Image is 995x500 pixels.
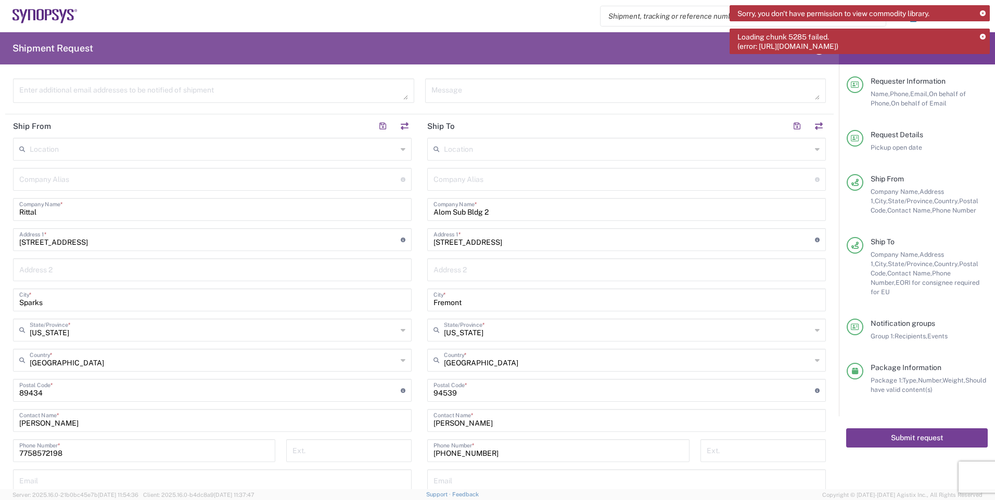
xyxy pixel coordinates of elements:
[875,197,888,205] span: City,
[888,197,934,205] span: State/Province,
[932,206,976,214] span: Phone Number
[427,121,455,131] h2: Ship To
[918,376,942,384] span: Number,
[934,260,959,268] span: Country,
[871,77,946,85] span: Requester Information
[871,175,904,183] span: Ship From
[871,130,923,139] span: Request Details
[98,492,138,498] span: [DATE] 11:54:36
[452,491,479,497] a: Feedback
[426,491,452,497] a: Support
[737,9,929,18] span: Sorry, you don't have permission to view commodity library.
[888,260,934,268] span: State/Province,
[601,6,870,26] input: Shipment, tracking or reference number
[887,206,932,214] span: Contact Name,
[143,492,254,498] span: Client: 2025.16.0-b4dc8a9
[871,279,979,296] span: EORI for consignee required for EU
[13,121,51,131] h2: Ship From
[891,99,947,107] span: On behalf of Email
[871,188,920,195] span: Company Name,
[871,332,895,340] span: Group 1:
[871,376,902,384] span: Package 1:
[902,376,918,384] span: Type,
[12,42,93,55] h2: Shipment Request
[887,269,932,277] span: Contact Name,
[871,90,890,98] span: Name,
[822,490,983,499] span: Copyright © [DATE]-[DATE] Agistix Inc., All Rights Reserved
[895,332,927,340] span: Recipients,
[942,376,965,384] span: Weight,
[12,492,138,498] span: Server: 2025.16.0-21b0bc45e7b
[927,332,948,340] span: Events
[846,428,988,448] button: Submit request
[871,238,895,246] span: Ship To
[871,319,935,327] span: Notification groups
[871,143,922,151] span: Pickup open date
[737,32,838,51] span: Loading chunk 5285 failed. (error: [URL][DOMAIN_NAME])
[934,197,959,205] span: Country,
[890,90,910,98] span: Phone,
[214,492,254,498] span: [DATE] 11:37:47
[910,90,929,98] span: Email,
[871,251,920,258] span: Company Name,
[875,260,888,268] span: City,
[871,363,941,372] span: Package Information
